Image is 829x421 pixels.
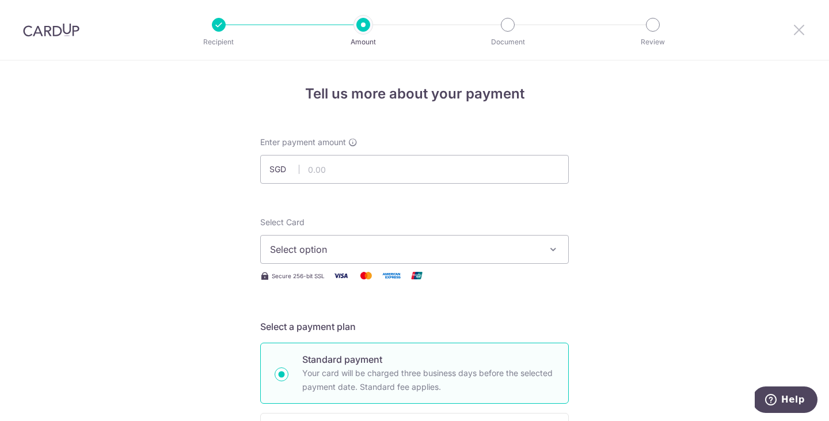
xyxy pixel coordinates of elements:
[272,271,325,280] span: Secure 256-bit SSL
[269,164,299,175] span: SGD
[260,235,569,264] button: Select option
[355,268,378,283] img: Mastercard
[260,155,569,184] input: 0.00
[465,36,550,48] p: Document
[302,352,554,366] p: Standard payment
[23,23,79,37] img: CardUp
[321,36,406,48] p: Amount
[260,84,569,104] h4: Tell us more about your payment
[405,268,428,283] img: Union Pay
[329,268,352,283] img: Visa
[302,366,554,394] p: Your card will be charged three business days before the selected payment date. Standard fee appl...
[176,36,261,48] p: Recipient
[755,386,817,415] iframe: Opens a widget where you can find more information
[260,136,346,148] span: Enter payment amount
[260,320,569,333] h5: Select a payment plan
[260,217,305,227] span: translation missing: en.payables.payment_networks.credit_card.summary.labels.select_card
[380,268,403,283] img: American Express
[610,36,695,48] p: Review
[270,242,538,256] span: Select option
